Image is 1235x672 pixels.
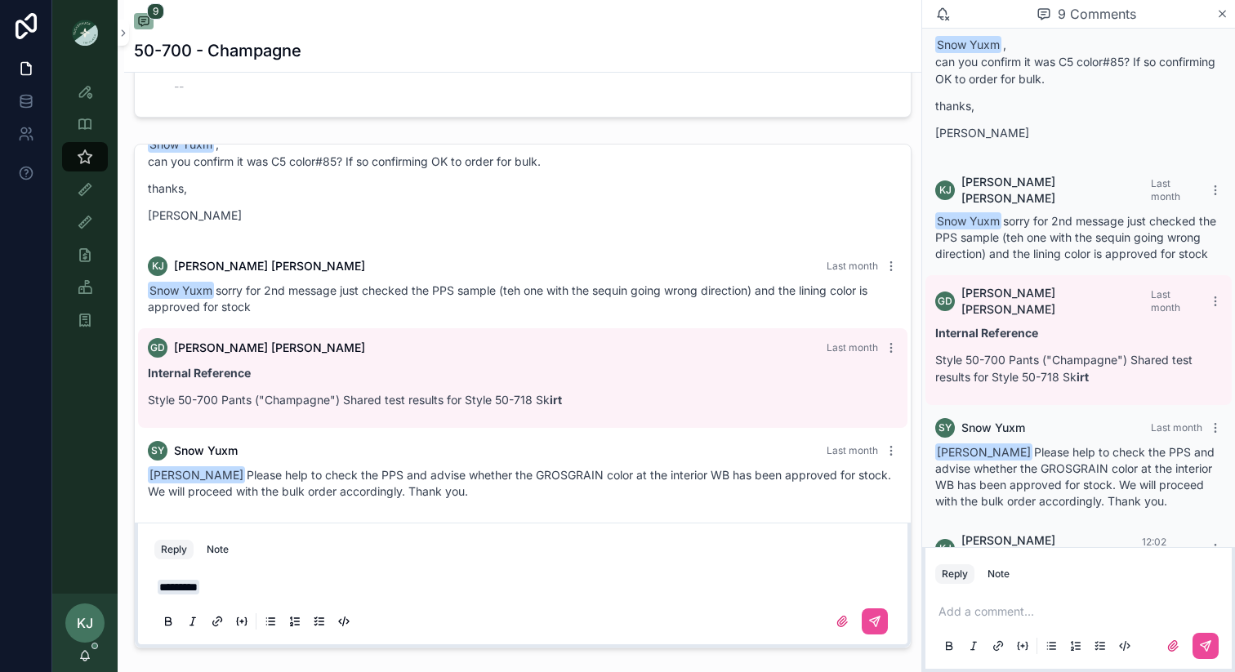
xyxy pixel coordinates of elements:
[148,282,214,299] span: Snow Yuxm
[827,444,878,456] span: Last month
[148,283,867,314] span: sorry for 2nd message just checked the PPS sample (teh one with the sequin going wrong direction)...
[148,180,898,197] p: thanks,
[935,445,1215,508] span: Please help to check the PPS and advise whether the GROSGRAIN color at the interior WB has been a...
[148,391,898,408] p: Style 50-700 Pants ("Champagne") Shared test results for Style 50-718 Sk
[939,542,952,555] span: KJ
[147,3,164,20] span: 9
[151,444,164,457] span: SY
[827,260,878,272] span: Last month
[148,136,898,224] div: ,
[174,340,365,356] span: [PERSON_NAME] [PERSON_NAME]
[150,341,165,354] span: GD
[938,295,952,308] span: GD
[939,184,952,197] span: KJ
[174,258,365,274] span: [PERSON_NAME] [PERSON_NAME]
[148,136,214,153] span: Snow Yuxm
[939,421,952,434] span: SY
[935,564,974,584] button: Reply
[52,65,118,356] div: scrollable content
[1151,421,1202,434] span: Last month
[961,420,1025,436] span: Snow Yuxm
[1077,370,1089,384] strong: irt
[1151,288,1180,314] span: Last month
[827,341,878,354] span: Last month
[935,326,1038,340] strong: Internal Reference
[148,468,891,498] span: Please help to check the PPS and advise whether the GROSGRAIN color at the interior WB has been a...
[72,20,98,46] img: App logo
[148,466,245,483] span: [PERSON_NAME]
[174,78,184,95] span: --
[935,53,1222,87] p: can you confirm it was C5 color#85? If so confirming OK to order for bulk.
[207,543,229,556] div: Note
[935,212,1001,229] span: Snow Yuxm
[935,97,1222,114] p: thanks,
[935,36,1001,53] span: Snow Yuxm
[200,540,235,559] button: Note
[134,13,154,33] button: 9
[134,39,301,62] h1: 50-700 - Champagne
[988,567,1010,581] div: Note
[935,351,1222,385] p: Style 50-700 Pants ("Champagne") Shared test results for Style 50-718 Sk
[77,613,93,633] span: KJ
[935,124,1222,141] p: [PERSON_NAME]
[550,393,562,407] strong: irt
[1142,536,1179,561] span: 12:02 • [DATE]
[148,153,898,170] p: can you confirm it was C5 color#85? If so confirming OK to order for bulk.
[148,366,251,380] strong: Internal Reference
[981,564,1016,584] button: Note
[1151,177,1180,202] span: Last month
[961,174,1151,207] span: [PERSON_NAME] [PERSON_NAME]
[961,532,1142,565] span: [PERSON_NAME] [PERSON_NAME]
[148,207,898,224] p: [PERSON_NAME]
[935,214,1216,260] span: sorry for 2nd message just checked the PPS sample (teh one with the sequin going wrong direction)...
[174,443,238,459] span: Snow Yuxm
[935,37,1222,141] div: ,
[961,285,1151,318] span: [PERSON_NAME] [PERSON_NAME]
[935,443,1032,461] span: [PERSON_NAME]
[152,260,164,273] span: KJ
[154,540,194,559] button: Reply
[1058,4,1136,24] span: 9 Comments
